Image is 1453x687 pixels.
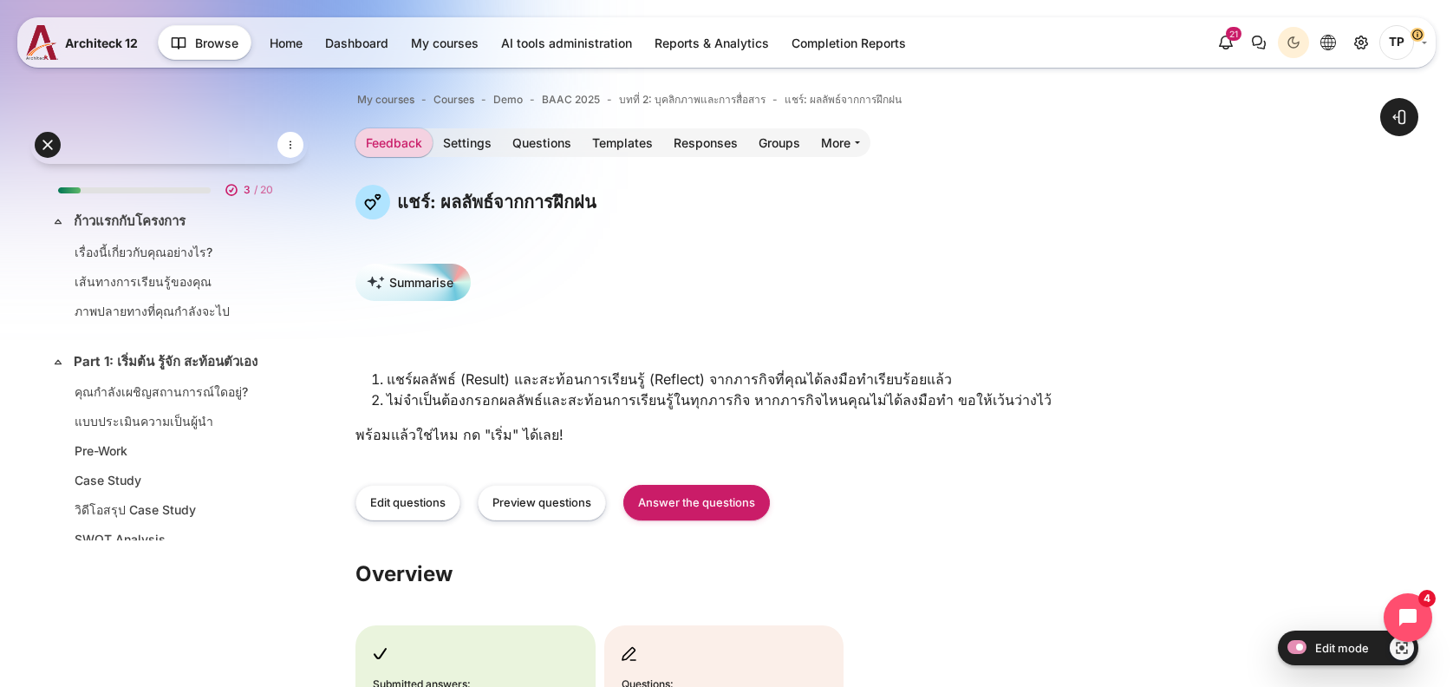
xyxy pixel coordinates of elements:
a: Courses [433,92,474,108]
li: แชร์ผลลัพธ์ (Result) และสะท้อนการเรียนรู้ (Reflect) จากภารกิจที่คุณได้ลงมือทำเรียบร้อยแล้ว [387,369,1340,389]
a: คุณกำลังเผชิญสถานการณ์ใดอยู่? [75,383,257,401]
button: There are 0 unread conversations [1243,27,1274,58]
li: ไม่จำเป็นต้องกรอกผลลัพธ์และสะท้อนการเรียนรู้ในทุกภารกิจ หากภารกิจไหนคุณไม่ได้ลงมือทำ ขอให้เว้นว่า... [387,389,1340,410]
div: Show notification window with 21 new notifications [1210,27,1241,58]
a: ก้าวแรกกับโครงการ [74,212,261,232]
span: 3 [244,182,251,198]
img: A12 [26,25,58,60]
nav: Navigation bar [355,88,1340,111]
a: Home [259,29,313,57]
a: Settings [433,128,502,157]
a: Part 1: เริ่มต้น รู้จัก สะท้อนตัวเอง [74,352,261,372]
a: แบบประเมินความเป็นผู้นำ [75,412,257,430]
a: Completion Reports [781,29,916,57]
a: Responses [663,128,748,157]
button: Light Mode Dark Mode [1278,27,1309,58]
a: Questions [502,128,582,157]
a: My courses [357,92,414,108]
a: แชร์: ผลลัพธ์จากการฝึกฝน [785,92,902,108]
a: Preview questions [478,485,606,520]
a: AI tools administration [491,29,642,57]
a: วิดีโอสรุป Case Study [75,501,257,519]
a: Show/Hide - Region [1390,636,1414,660]
button: Browse [158,25,251,60]
span: Architeck 12 [65,34,138,52]
div: 21 [1226,27,1241,41]
button: Languages [1313,27,1344,58]
span: Thanyaphon Pongpaichet [1379,25,1414,60]
span: Collapse [49,353,67,370]
a: 3 / 20 [44,164,294,207]
a: บทที่ 2: บุคลิกภาพและการสื่อสาร [619,92,766,108]
a: Pre-Work [75,442,257,460]
a: เส้นทางการเรียนรู้ของคุณ [75,272,257,291]
a: Feedback [355,128,433,157]
span: / 20 [254,182,273,198]
a: SWOT Analysis [75,530,257,548]
a: BAAC 2025 [542,92,600,108]
a: Edit questions [355,485,460,520]
span: Browse [195,34,238,52]
span: Collapse [49,213,67,230]
a: Case Study [75,471,257,489]
a: Groups [748,128,811,157]
a: Answer the questions [623,485,770,520]
div: Dark Mode [1280,29,1306,56]
a: Templates [582,128,663,157]
a: ภาพปลายทางที่คุณกำลังจะไป [75,302,257,320]
a: More [811,128,870,157]
p: พร้อมแล้วใช่ไหม กด "เริ่ม" ได้เลย! [355,424,1340,445]
h3: Overview [355,560,1340,587]
a: Dashboard [315,29,399,57]
div: 15% [58,187,81,193]
button: Summarise [355,264,471,301]
a: My courses [401,29,489,57]
a: เรื่องนี้เกี่ยวกับคุณอย่างไร? [75,243,257,261]
a: Site administration [1345,27,1377,58]
a: A12 A12 Architeck 12 [26,25,145,60]
span: Edit mode [1315,641,1369,655]
a: Demo [493,92,523,108]
a: User menu [1379,25,1427,60]
a: Reports & Analytics [644,29,779,57]
h4: แชร์: ผลลัพธ์จากการฝึกฝน [397,191,596,213]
